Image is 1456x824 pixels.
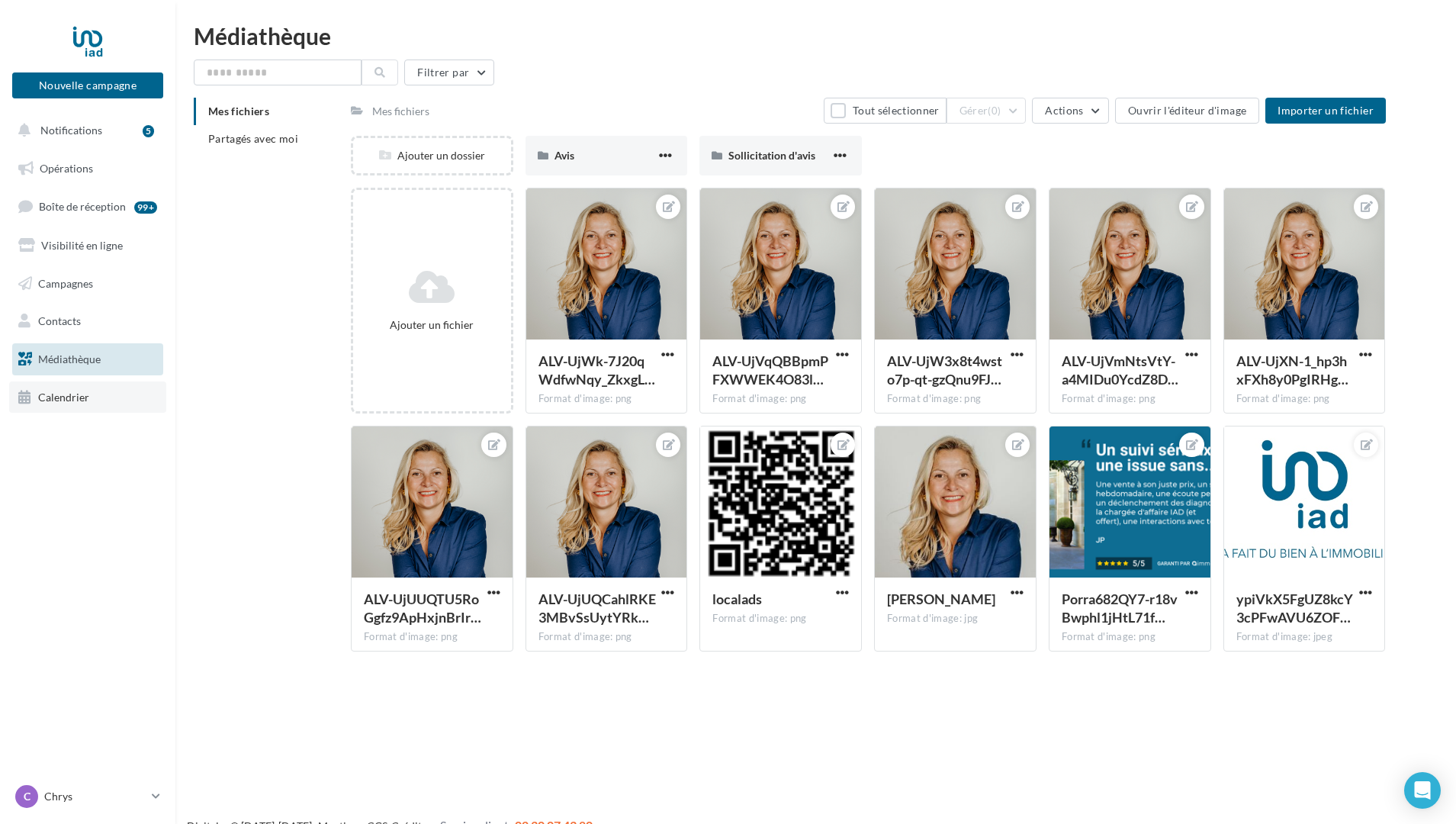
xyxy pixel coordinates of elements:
span: ALV-UjW3x8t4wsto7p-qt-gzQnu9FJVtwM9EmGdMZUghqAoY3fNvXkN7 [887,352,1002,388]
div: Format d'image: jpeg [1236,630,1373,644]
button: Filtrer par [404,60,494,85]
div: Format d'image: png [1236,392,1373,406]
div: Format d'image: png [538,630,675,644]
a: Visibilité en ligne [9,230,166,262]
span: Avis [554,149,574,162]
div: Open Intercom Messenger [1404,772,1441,809]
div: Ajouter un dossier [353,148,511,163]
span: Médiathèque [38,352,101,365]
span: Opérations [40,162,93,175]
button: Notifications 5 [9,114,160,146]
button: Ouvrir l'éditeur d'image [1115,98,1259,124]
div: Format d'image: png [887,392,1024,406]
span: ALV-UjVqQBBpmPFXWWEK4O83lLs2MZiCVqeRYDpBMC34vrNKow0FOCGm [712,352,828,388]
span: Notifications [40,124,102,137]
span: Calendrier [38,391,89,404]
span: ALV-UjUQCahlRKE3MBvSsUytYRkaf8FxYv7qz7ws4kb-iEpvxMB5VRi4 [538,591,656,626]
button: Nouvelle campagne [12,72,163,98]
div: Ajouter un fichier [359,317,505,333]
div: Format d'image: png [712,392,849,406]
span: Chrystelle Longeville [887,591,995,607]
span: Mes fichiers [208,105,269,117]
span: Importer un fichier [1278,104,1374,117]
button: Importer un fichier [1265,98,1386,124]
div: Format d'image: jpg [887,612,1024,626]
div: Médiathèque [194,24,1438,47]
a: C Chrys [12,782,163,811]
a: Campagnes [9,268,166,300]
button: Tout sélectionner [824,98,946,124]
a: Opérations [9,153,166,185]
div: Mes fichiers [372,104,429,119]
span: Actions [1045,104,1083,117]
button: Gérer(0) [947,98,1027,124]
div: Format d'image: png [712,612,849,626]
span: Visibilité en ligne [41,239,123,252]
a: Boîte de réception99+ [9,190,166,223]
span: Sollicitation d'avis [728,149,815,162]
span: localads [712,591,762,607]
div: 5 [143,125,154,137]
span: C [24,789,31,804]
span: (0) [988,105,1001,117]
button: Actions [1032,98,1108,124]
a: Calendrier [9,381,166,414]
div: 99+ [134,201,157,214]
span: Campagnes [38,276,93,289]
a: Médiathèque [9,343,166,375]
span: ALV-UjUUQTU5RoGgfz9ApHxjnBrIrd06TSTZMimYCthim88l1IbIoHWz [364,591,481,626]
span: ALV-UjXN-1_hp3hxFXh8y0PgIRHgBXncnVuW6zQB8AQig1awFJ8TDlKn [1236,352,1348,388]
span: Contacts [38,314,81,327]
span: ypiVkX5FgUZ8kcY3cPFwAVU6ZOFx1fPFoydET0lzGuUDfxeC5gFIGbmOeDmHdv53-u_Zuxf3sOTki1OrOA=s0 [1236,591,1353,626]
span: Partagés avec moi [208,132,298,145]
span: Boîte de réception [39,200,126,213]
div: Format d'image: png [1062,392,1198,406]
div: Format d'image: png [1062,630,1198,644]
p: Chrys [44,789,146,804]
span: Porra682QY7-r18vBwphl1jHtL71fuCddTnZQ99F6bZLnUNnXgvEhAaaABKHVyt3dLEve30b0YQezj6SxA=s0 [1062,591,1178,626]
span: ALV-UjVmNtsVtY-a4MIDu0YcdZ8DjA5hmFT4NxwXMVfzdAYqdqroqbZX [1062,352,1178,388]
div: Format d'image: png [538,392,675,406]
span: ALV-UjWk-7J20qWdfwNqy_ZkxgLMO3ZDSyp_YIt3l5pESLPn0UmS1ZXx [538,352,655,388]
a: Contacts [9,305,166,337]
div: Format d'image: png [364,630,500,644]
